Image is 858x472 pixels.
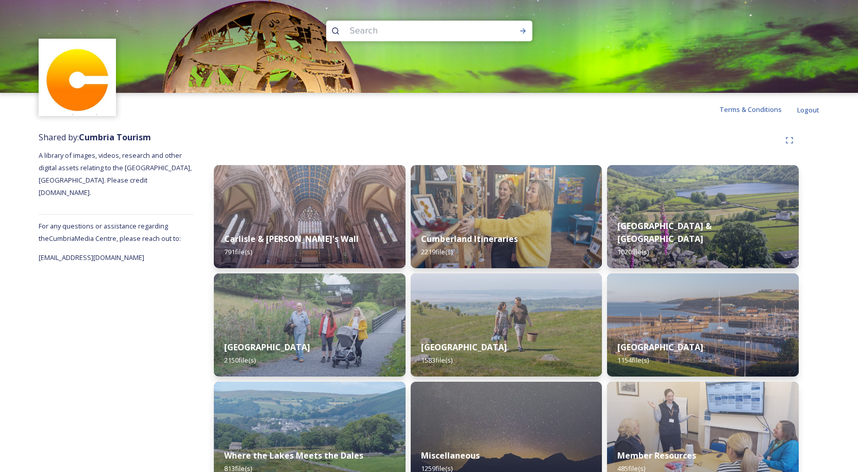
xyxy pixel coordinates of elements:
span: Terms & Conditions [719,105,782,114]
span: Shared by: [39,132,151,143]
img: Grange-over-sands-rail-250.jpg [411,273,602,377]
strong: [GEOGRAPHIC_DATA] [224,341,310,353]
strong: Where the Lakes Meets the Dales [224,450,363,461]
span: For any questions or assistance regarding the Cumbria Media Centre, please reach out to: [39,221,181,243]
span: Logout [797,105,819,115]
img: Whitehaven-283.jpg [607,273,799,377]
span: [EMAIL_ADDRESS][DOMAIN_NAME] [39,253,144,262]
strong: Miscellaneous [421,450,480,461]
strong: Cumberland Itineraries [421,233,518,245]
strong: [GEOGRAPHIC_DATA] [617,341,703,353]
strong: Carlisle & [PERSON_NAME]'s Wall [224,233,359,245]
img: 8ef860cd-d990-4a0f-92be-bf1f23904a73.jpg [411,165,602,268]
span: 2150 file(s) [224,355,256,365]
span: 1154 file(s) [617,355,649,365]
input: Search [345,20,486,42]
img: Hartsop-222.jpg [607,165,799,268]
span: 1583 file(s) [421,355,452,365]
img: PM204584.jpg [214,273,406,377]
strong: [GEOGRAPHIC_DATA] [421,341,507,353]
a: Terms & Conditions [719,103,797,116]
strong: [GEOGRAPHIC_DATA] & [GEOGRAPHIC_DATA] [617,220,712,245]
span: A library of images, videos, research and other digital assets relating to the [GEOGRAPHIC_DATA],... [39,151,193,197]
strong: Cumbria Tourism [79,132,151,143]
img: Carlisle-couple-176.jpg [214,165,406,268]
span: 2219 file(s) [421,247,452,256]
img: images.jpg [40,40,115,115]
span: 1020 file(s) [617,247,649,256]
span: 791 file(s) [224,247,252,256]
strong: Member Resources [617,450,696,461]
